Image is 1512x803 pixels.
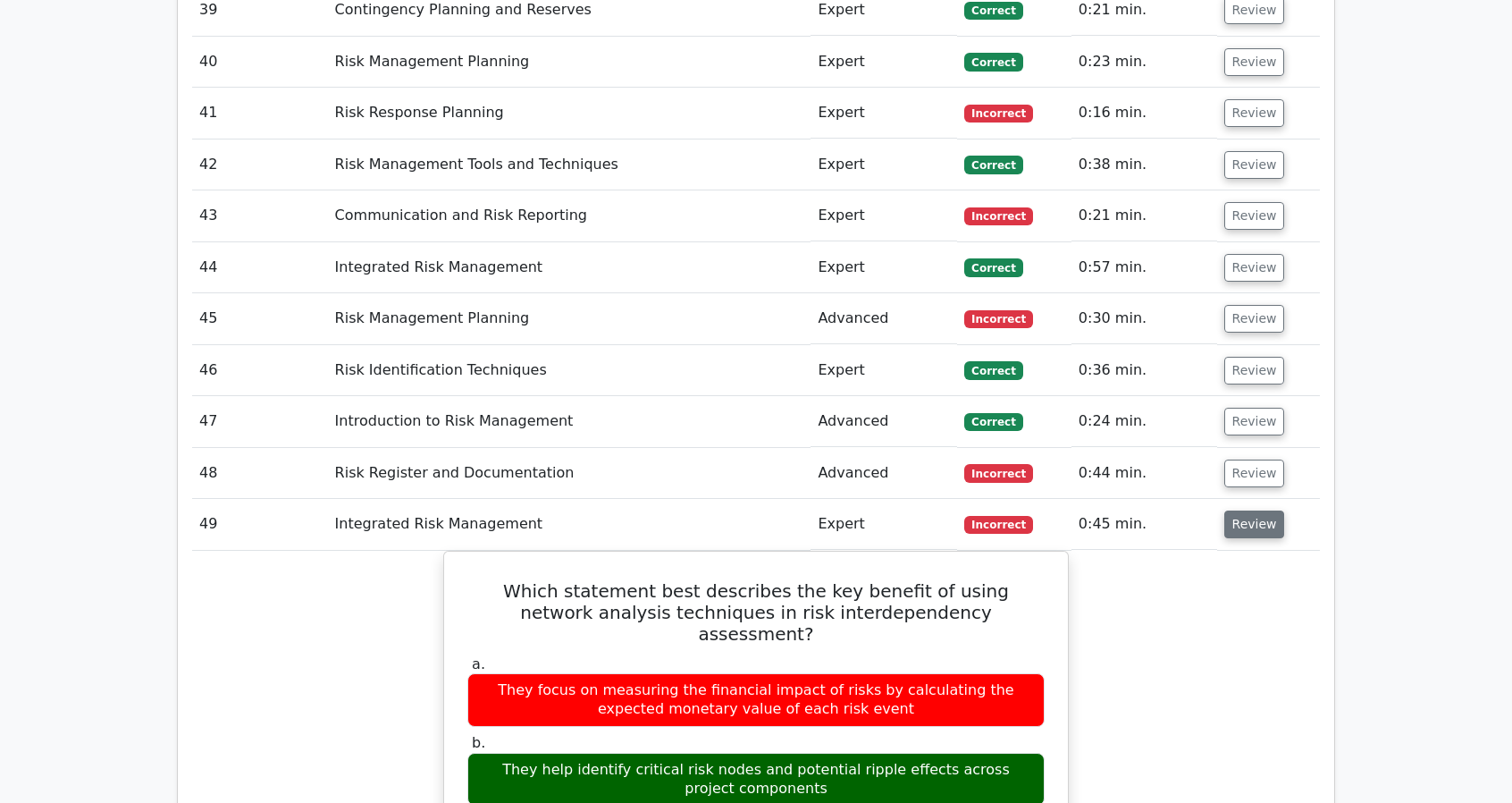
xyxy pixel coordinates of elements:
td: 0:45 min. [1071,499,1217,550]
button: Review [1224,305,1285,333]
td: Risk Management Tools and Techniques [328,139,811,190]
td: 0:57 min. [1071,242,1217,293]
span: Incorrect [964,516,1033,534]
span: Correct [964,361,1022,379]
span: Incorrect [964,310,1033,328]
span: Correct [964,156,1022,173]
td: Risk Response Planning [328,88,811,139]
td: Expert [811,345,957,396]
button: Review [1224,151,1285,179]
td: Advanced [811,293,957,344]
button: Review [1224,408,1285,435]
td: Expert [811,139,957,190]
td: Integrated Risk Management [328,242,811,293]
td: 0:24 min. [1071,396,1217,447]
h5: Which statement best describes the key benefit of using network analysis techniques in risk inter... [466,580,1046,645]
span: Correct [964,258,1022,276]
button: Review [1224,460,1285,487]
span: Correct [964,2,1022,20]
td: 43 [192,190,328,241]
span: Incorrect [964,105,1033,123]
td: 0:38 min. [1071,139,1217,190]
td: 45 [192,293,328,344]
button: Review [1224,511,1285,538]
button: Review [1224,357,1285,385]
td: Risk Identification Techniques [328,345,811,396]
span: Incorrect [964,207,1033,225]
button: Review [1224,202,1285,230]
td: 47 [192,396,328,447]
td: 0:30 min. [1071,293,1217,344]
td: 46 [192,345,328,396]
button: Review [1224,48,1285,76]
td: 49 [192,499,328,550]
td: Risk Management Planning [328,293,811,344]
td: Advanced [811,448,957,499]
td: Expert [811,242,957,293]
td: 41 [192,88,328,139]
button: Review [1224,254,1285,282]
td: 42 [192,139,328,190]
td: Expert [811,190,957,241]
td: Expert [811,37,957,88]
td: 0:21 min. [1071,190,1217,241]
td: Communication and Risk Reporting [328,190,811,241]
td: Advanced [811,396,957,447]
button: Review [1224,99,1285,127]
td: Expert [811,499,957,550]
td: 48 [192,448,328,499]
td: Risk Register and Documentation [328,448,811,499]
td: 44 [192,242,328,293]
td: Introduction to Risk Management [328,396,811,447]
td: Integrated Risk Management [328,499,811,550]
td: 40 [192,37,328,88]
span: Correct [964,53,1022,71]
td: 0:36 min. [1071,345,1217,396]
span: Correct [964,413,1022,431]
td: 0:23 min. [1071,37,1217,88]
span: a. [472,655,485,672]
td: Expert [811,88,957,139]
td: 0:16 min. [1071,88,1217,139]
span: Incorrect [964,464,1033,482]
td: 0:44 min. [1071,448,1217,499]
span: b. [472,734,485,751]
div: They focus on measuring the financial impact of risks by calculating the expected monetary value ... [467,673,1045,727]
td: Risk Management Planning [328,37,811,88]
